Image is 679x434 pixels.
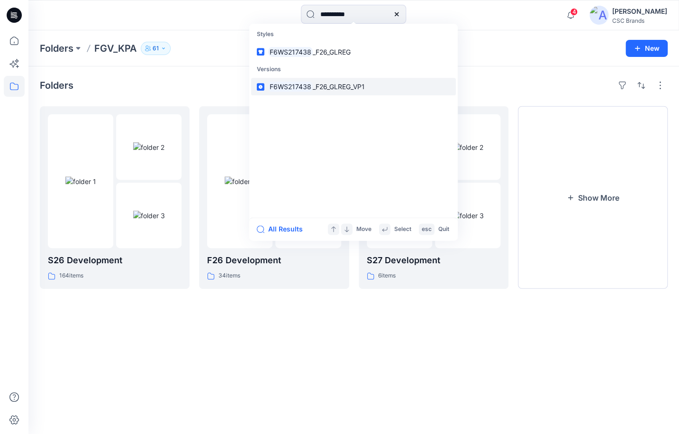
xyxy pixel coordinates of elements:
span: 4 [570,8,578,16]
mark: F6WS217438 [268,46,313,57]
p: Versions [251,61,456,78]
p: Select [394,224,411,234]
a: F6WS217438_F26_GLREG [251,43,456,61]
p: Quit [438,224,449,234]
mark: F6WS217438 [268,82,313,92]
a: Folders [40,42,73,55]
a: folder 1folder 2folder 3F26 Development34items [199,106,349,289]
a: folder 1folder 2folder 3S26 Development164items [40,106,190,289]
p: 164 items [59,271,83,281]
p: S27 Development [367,254,500,267]
img: folder 2 [452,142,483,152]
button: Show More [518,106,668,289]
div: CSC Brands [612,17,667,24]
p: FGV_KPA [94,42,137,55]
p: 61 [153,43,159,54]
img: folder 2 [133,142,164,152]
span: _F26_GLREG [312,48,350,56]
button: New [625,40,668,57]
p: F26 Development [207,254,341,267]
img: folder 1 [225,176,255,186]
span: _F26_GLREG_VP1 [312,83,364,91]
button: 61 [141,42,171,55]
a: F6WS217438_F26_GLREG_VP1 [251,78,456,95]
button: All Results [257,223,309,235]
img: folder 3 [133,211,165,221]
img: folder 3 [452,211,483,221]
div: [PERSON_NAME] [612,6,667,17]
p: esc [422,224,432,234]
img: folder 1 [65,176,96,186]
p: S26 Development [48,254,181,267]
p: 6 items [378,271,396,281]
img: avatar [589,6,608,25]
h4: Folders [40,80,73,91]
p: 34 items [218,271,240,281]
p: Move [356,224,371,234]
p: Styles [251,26,456,43]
